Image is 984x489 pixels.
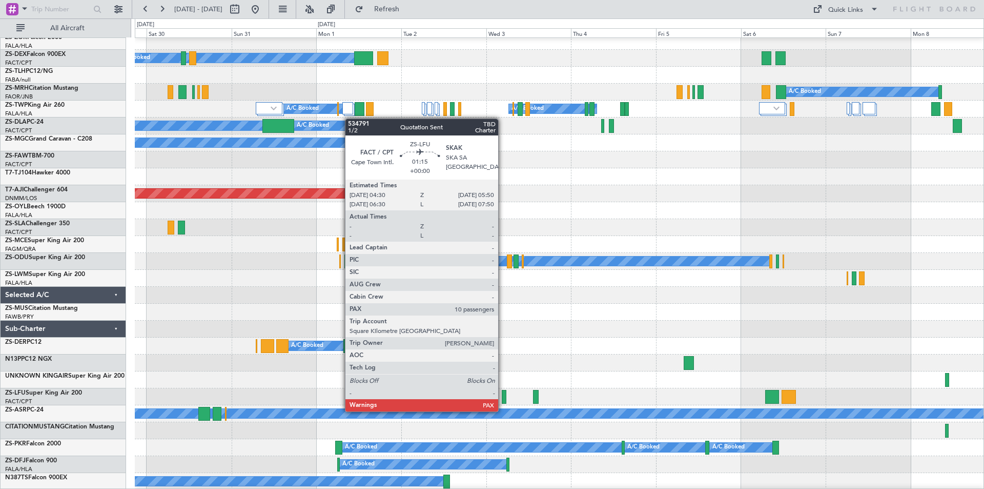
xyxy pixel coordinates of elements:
a: FACT/CPT [5,59,32,67]
div: Sat 6 [741,28,826,37]
span: ZS-TLH [5,68,26,74]
span: ZS-ODU [5,255,29,261]
span: ZS-PKR [5,441,26,447]
a: ZS-TLHPC12/NG [5,68,53,74]
div: Sun 31 [232,28,317,37]
span: T7-TJ104 [5,170,32,176]
span: ZS-LFU [5,390,26,396]
div: Sun 7 [826,28,911,37]
a: ZS-DLAPC-24 [5,119,44,125]
div: [DATE] [137,21,154,29]
a: FAGM/QRA [5,245,36,253]
span: T7-AJI [5,187,24,193]
div: A/C Booked [627,440,660,455]
div: A/C Booked [511,101,544,116]
div: Mon 1 [316,28,401,37]
span: Refresh [365,6,408,13]
a: FALA/HLA [5,465,32,473]
a: FACT/CPT [5,228,32,236]
div: A/C Booked [286,101,319,116]
div: Fri 5 [656,28,741,37]
button: Quick Links [808,1,884,17]
a: ZS-ASRPC-24 [5,407,44,413]
a: T7-TJ104Hawker 4000 [5,170,70,176]
a: FABA/null [5,76,31,84]
span: ZS-MUS [5,305,28,311]
span: All Aircraft [27,25,108,32]
a: ZS-MUSCitation Mustang [5,305,78,311]
a: ZS-ODUSuper King Air 200 [5,255,85,261]
span: UNKNOWN KINGAIR [5,373,68,379]
span: ZS-SLA [5,221,26,227]
a: ZS-DEXFalcon 900EX [5,51,66,57]
div: Thu 4 [571,28,656,37]
div: A/C Booked [712,440,745,455]
div: [DATE] [318,21,335,29]
a: ZS-OYLBeech 1900D [5,204,66,210]
img: arrow-gray.svg [454,123,460,127]
a: FALA/HLA [5,110,32,118]
a: ZS-MCESuper King Air 200 [5,238,84,244]
a: FALA/HLA [5,279,32,287]
a: FAOR/JNB [5,93,33,101]
div: Quick Links [828,5,863,15]
span: ZS-FAW [5,153,28,159]
span: ZS-TWP [5,102,28,108]
span: ZS-DEX [5,51,27,57]
span: ZS-MCE [5,238,28,244]
a: ZS-MGCGrand Caravan - C208 [5,136,92,142]
div: A/C Booked [357,253,389,269]
a: CITATIONMUSTANGCitation Mustang [5,424,114,430]
div: A/C Booked [297,118,329,133]
div: Tue 2 [401,28,486,37]
a: T7-AJIChallenger 604 [5,187,68,193]
span: [DATE] - [DATE] [174,5,222,14]
a: ZS-DFJFalcon 900 [5,458,57,464]
span: ZS-ASR [5,407,27,413]
a: N387TSFalcon 900EX [5,475,67,481]
div: A/C Booked [345,440,377,455]
a: ZS-DERPC12 [5,339,42,345]
a: FAWB/PRY [5,313,34,321]
span: N13P [5,356,21,362]
img: arrow-gray.svg [773,106,780,110]
span: CITATIONMUSTANG [5,424,65,430]
button: All Aircraft [11,20,111,36]
a: FACT/CPT [5,398,32,405]
button: Refresh [350,1,412,17]
a: ZS-TWPKing Air 260 [5,102,65,108]
div: A/C Booked [291,338,323,354]
a: ZS-FAWTBM-700 [5,153,54,159]
a: ZS-SLAChallenger 350 [5,221,70,227]
span: ZS-LWM [5,271,29,278]
a: FACT/CPT [5,127,32,134]
span: ZS-MGC [5,136,29,142]
a: ZS-PKRFalcon 2000 [5,441,61,447]
a: DNMM/LOS [5,194,37,202]
div: A/C Booked [789,84,821,100]
a: ZS-MRHCitation Mustang [5,85,78,91]
div: A/C Booked [342,457,375,472]
a: ZS-LFUSuper King Air 200 [5,390,82,396]
span: ZS-DER [5,339,27,345]
img: arrow-gray.svg [271,106,277,110]
a: FALA/HLA [5,211,32,219]
a: FACT/CPT [5,161,32,168]
a: N13PPC12 NGX [5,356,52,362]
span: ZS-DFJ [5,458,26,464]
span: N387TS [5,475,28,481]
a: UNKNOWN KINGAIRSuper King Air 200 [5,373,125,379]
input: Trip Number [31,2,90,17]
div: Sat 30 [147,28,232,37]
span: ZS-DLA [5,119,27,125]
span: ZS-MRH [5,85,29,91]
span: ZS-OYL [5,204,27,210]
a: FALA/HLA [5,42,32,50]
a: ZS-LWMSuper King Air 200 [5,271,85,278]
div: Wed 3 [486,28,571,37]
